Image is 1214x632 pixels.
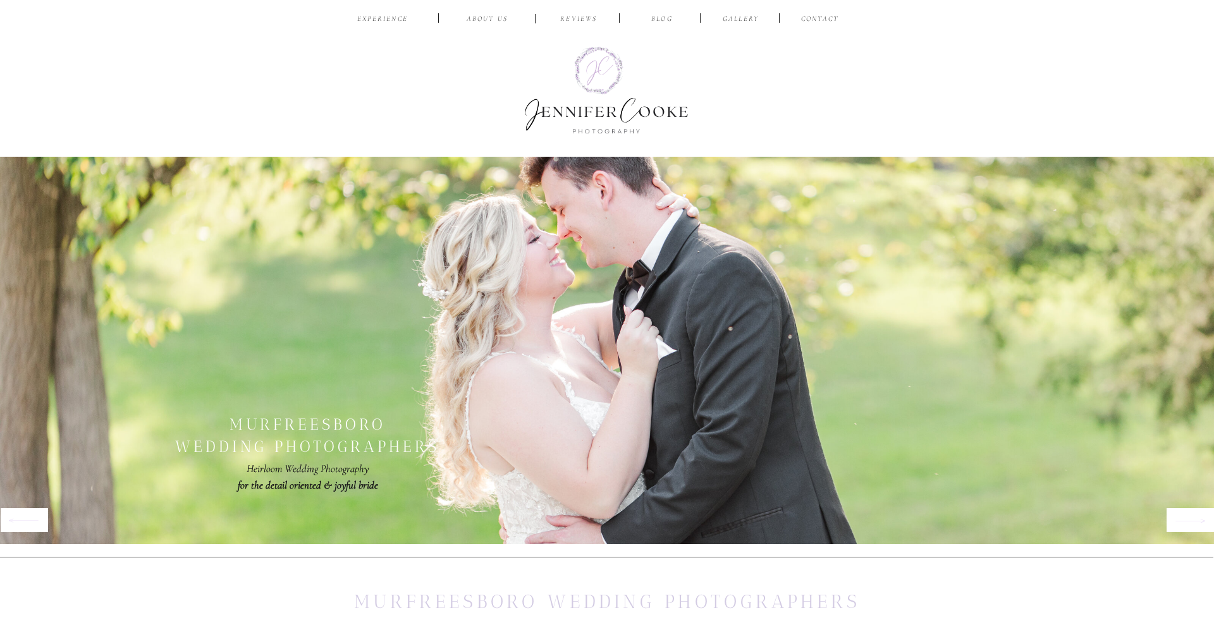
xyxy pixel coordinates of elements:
a: EXPERIENCE [353,14,412,26]
a: Gallery [720,14,762,26]
h1: Murfreesboro wedding photographers [352,588,862,617]
a: CONTACT [799,14,841,26]
p: Heirloom Wedding Photography [140,461,475,494]
a: ABOUT US [457,14,517,26]
a: reviews [549,14,609,26]
h2: murfreesboro wedding photographers [148,413,467,458]
b: for the detail oriented & joyful bride [238,478,378,492]
a: BLOG [642,14,682,26]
